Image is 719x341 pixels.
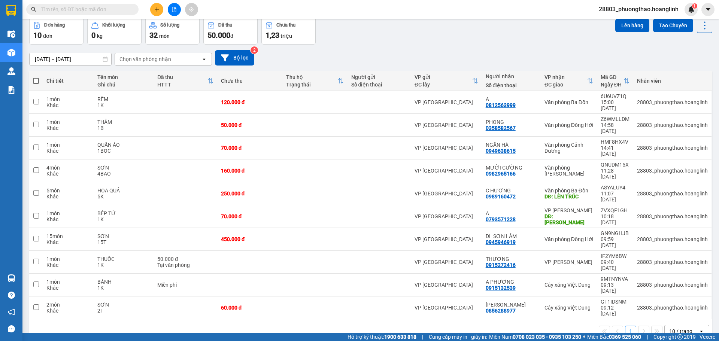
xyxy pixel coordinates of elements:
[637,259,708,265] div: 28803_phuongthao.hoanglinh
[46,188,90,194] div: 5 món
[637,191,708,197] div: 28803_phuongthao.hoanglinh
[160,22,179,28] div: Số lượng
[486,188,537,194] div: C HƯƠNG
[230,33,233,39] span: đ
[46,171,90,177] div: Khác
[601,168,629,180] div: 11:28 [DATE]
[168,3,181,16] button: file-add
[46,256,90,262] div: 1 món
[637,305,708,311] div: 28803_phuongthao.hoanglinh
[149,31,158,40] span: 32
[46,233,90,239] div: 15 món
[489,333,581,341] span: Miền Nam
[97,210,150,216] div: BẾP TỪ
[157,262,213,268] div: Tại văn phòng
[97,82,150,88] div: Ghi chú
[415,99,478,105] div: VP [GEOGRAPHIC_DATA]
[8,308,15,316] span: notification
[637,213,708,219] div: 28803_phuongthao.hoanglinh
[486,148,516,154] div: 0949638615
[97,233,150,239] div: SƠN
[261,18,316,45] button: Chưa thu1,23 triệu
[97,33,103,39] span: kg
[97,194,150,200] div: 5K
[583,335,585,338] span: ⚪️
[415,305,478,311] div: VP [GEOGRAPHIC_DATA]
[486,125,516,131] div: 0358582567
[601,139,629,145] div: HMF8HX4V
[7,67,15,75] img: warehouse-icon
[486,96,537,102] div: A
[7,86,15,94] img: solution-icon
[251,46,258,54] sup: 2
[601,276,629,282] div: 9MTNYNVA
[46,302,90,308] div: 2 món
[91,31,95,40] span: 0
[601,99,629,111] div: 15:00 [DATE]
[221,145,279,151] div: 70.000 đ
[601,207,629,213] div: ZVXQF1GH
[348,333,416,341] span: Hỗ trợ kỹ thuật:
[207,31,230,40] span: 50.000
[601,305,629,317] div: 09:12 [DATE]
[6,5,16,16] img: logo-vxr
[221,213,279,219] div: 70.000 đ
[601,259,629,271] div: 09:40 [DATE]
[157,74,207,80] div: Đã thu
[486,285,516,291] div: 0915132539
[415,74,472,80] div: VP gửi
[46,194,90,200] div: Khác
[97,279,150,285] div: BÁNH
[41,5,130,13] input: Tìm tên, số ĐT hoặc mã đơn
[46,102,90,108] div: Khác
[415,122,478,128] div: VP [GEOGRAPHIC_DATA]
[46,96,90,102] div: 1 món
[486,165,537,171] div: MƯỜI CƯỜNG
[415,282,478,288] div: VP [GEOGRAPHIC_DATA]
[513,334,581,340] strong: 0708 023 035 - 0935 103 250
[43,33,52,39] span: đơn
[97,165,150,171] div: SƠN
[46,216,90,222] div: Khác
[150,3,163,16] button: plus
[97,142,150,148] div: QUẦN ÁO
[46,285,90,291] div: Khác
[97,74,150,80] div: Tên món
[692,3,697,9] sup: 1
[351,82,407,88] div: Số điện thoại
[544,236,593,242] div: Văn phòng Đồng Hới
[688,6,695,13] img: icon-new-feature
[486,216,516,222] div: 0793571228
[97,285,150,291] div: 1K
[486,102,516,108] div: 0812563999
[597,71,633,91] th: Toggle SortBy
[541,71,597,91] th: Toggle SortBy
[46,78,90,84] div: Chi tiết
[415,191,478,197] div: VP [GEOGRAPHIC_DATA]
[44,22,65,28] div: Đơn hàng
[286,82,338,88] div: Trạng thái
[189,7,194,12] span: aim
[486,302,537,308] div: TRỌNG TẤN
[97,302,150,308] div: SƠN
[97,148,150,154] div: 1BOC
[544,213,593,225] div: DĐ: PHÙ NINH
[601,230,629,236] div: GN9NGHJB
[429,333,487,341] span: Cung cấp máy in - giấy in:
[286,74,338,80] div: Thu hộ
[637,282,708,288] div: 28803_phuongthao.hoanglinh
[677,334,683,340] span: copyright
[97,96,150,102] div: RÈM
[221,191,279,197] div: 250.000 đ
[97,256,150,262] div: THUỐC
[221,122,279,128] div: 50.000 đ
[544,165,593,177] div: Văn phòng [PERSON_NAME]
[280,33,292,39] span: triệu
[46,148,90,154] div: Khác
[601,282,629,294] div: 09:13 [DATE]
[544,142,593,154] div: Văn phòng Cảnh Dương
[544,99,593,105] div: Văn phòng Ba Đồn
[46,210,90,216] div: 1 món
[46,239,90,245] div: Khác
[601,145,629,157] div: 14:41 [DATE]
